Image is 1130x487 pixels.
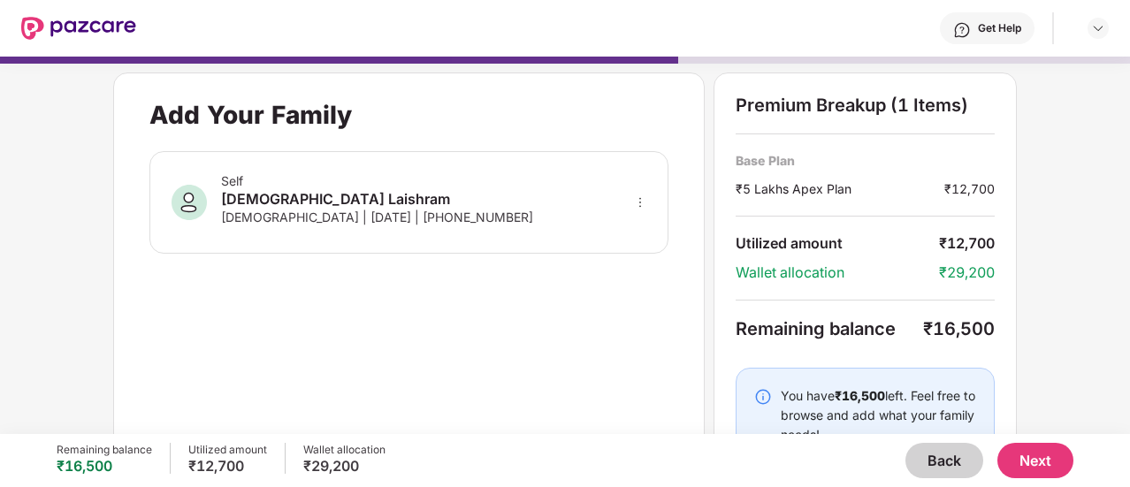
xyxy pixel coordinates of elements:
div: [DEMOGRAPHIC_DATA] | [DATE] | [PHONE_NUMBER] [221,209,533,224]
div: ₹12,700 [944,179,995,198]
button: Back [905,443,983,478]
div: ₹12,700 [939,234,995,253]
div: Base Plan [736,152,995,169]
span: more [634,196,646,209]
img: svg+xml;base64,PHN2ZyBpZD0iSGVscC0zMngzMiIgeG1sbnM9Imh0dHA6Ly93d3cudzMub3JnLzIwMDAvc3ZnIiB3aWR0aD... [953,21,971,39]
div: ₹12,700 [188,457,267,475]
div: Self [221,173,533,188]
div: ₹16,500 [923,318,995,339]
div: Utilized amount [736,234,939,253]
img: svg+xml;base64,PHN2ZyBpZD0iSW5mby0yMHgyMCIgeG1sbnM9Imh0dHA6Ly93d3cudzMub3JnLzIwMDAvc3ZnIiB3aWR0aD... [754,388,772,406]
img: New Pazcare Logo [21,17,136,40]
img: svg+xml;base64,PHN2ZyB3aWR0aD0iNDAiIGhlaWdodD0iNDAiIHZpZXdCb3g9IjAgMCA0MCA0MCIgZmlsbD0ibm9uZSIgeG... [172,185,207,220]
div: ₹5 Lakhs Apex Plan [736,179,944,198]
div: Premium Breakup (1 Items) [736,95,995,116]
div: [DEMOGRAPHIC_DATA] Laishram [221,188,533,209]
div: Add Your Family [149,100,352,130]
div: Wallet allocation [736,263,939,282]
div: Remaining balance [736,318,923,339]
button: Next [997,443,1073,478]
b: ₹16,500 [835,388,885,403]
div: Get Help [978,21,1021,35]
div: ₹29,200 [303,457,386,475]
img: svg+xml;base64,PHN2ZyBpZD0iRHJvcGRvd24tMzJ4MzIiIHhtbG5zPSJodHRwOi8vd3d3LnczLm9yZy8yMDAwL3N2ZyIgd2... [1091,21,1105,35]
div: Wallet allocation [303,443,386,457]
div: ₹16,500 [57,457,152,475]
div: ₹29,200 [939,263,995,282]
div: Utilized amount [188,443,267,457]
div: Remaining balance [57,443,152,457]
div: You have left. Feel free to browse and add what your family needs! [781,386,976,445]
